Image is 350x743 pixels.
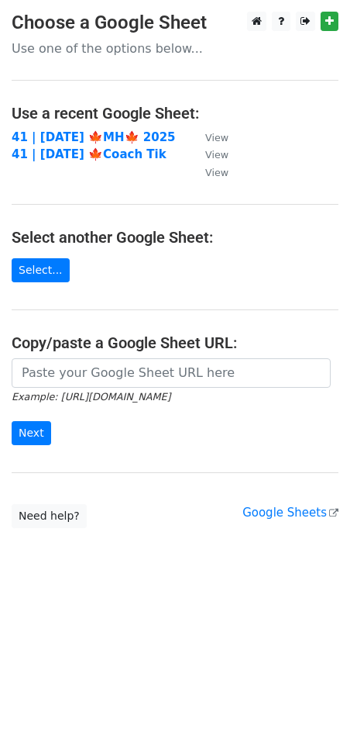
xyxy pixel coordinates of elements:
a: Select... [12,258,70,282]
input: Next [12,421,51,445]
h4: Select another Google Sheet: [12,228,338,247]
a: View [190,147,228,161]
a: Need help? [12,504,87,528]
small: View [205,149,228,161]
a: 41 | [DATE] 🍁MH🍁 2025 [12,130,176,144]
a: View [190,165,228,179]
h3: Choose a Google Sheet [12,12,338,34]
p: Use one of the options below... [12,40,338,57]
small: Example: [URL][DOMAIN_NAME] [12,391,170,403]
a: View [190,130,228,144]
a: 41 | [DATE] 🍁Coach Tik [12,147,166,161]
input: Paste your Google Sheet URL here [12,358,331,388]
small: View [205,132,228,143]
a: Google Sheets [242,506,338,520]
small: View [205,167,228,178]
h4: Copy/paste a Google Sheet URL: [12,333,338,352]
h4: Use a recent Google Sheet: [12,104,338,123]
